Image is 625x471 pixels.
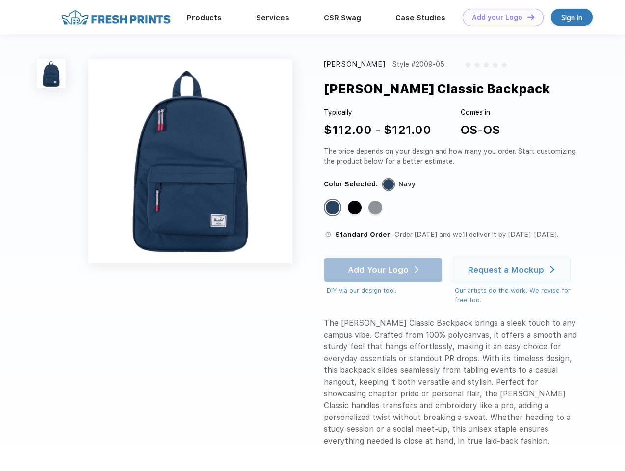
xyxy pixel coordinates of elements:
div: Raven Crosshatch [368,201,382,214]
div: The price depends on your design and how many you order. Start customizing the product below for ... [324,146,580,167]
img: gray_star.svg [465,62,471,68]
div: $112.00 - $121.00 [324,121,431,139]
div: Request a Mockup [468,265,544,275]
div: Add your Logo [472,13,522,22]
div: Black [348,201,362,214]
img: fo%20logo%202.webp [58,9,174,26]
img: gray_star.svg [501,62,507,68]
div: Navy [398,179,416,189]
div: Comes in [461,107,500,118]
div: Navy [326,201,339,214]
div: The [PERSON_NAME] Classic Backpack brings a sleek touch to any campus vibe. Crafted from 100% pol... [324,317,580,447]
div: Our artists do the work! We revise for free too. [455,286,580,305]
img: gray_star.svg [483,62,489,68]
div: Typically [324,107,431,118]
div: [PERSON_NAME] Classic Backpack [324,79,550,98]
span: Order [DATE] and we’ll deliver it by [DATE]–[DATE]. [394,231,558,238]
span: Standard Order: [335,231,392,238]
img: DT [527,14,534,20]
a: Sign in [551,9,593,26]
div: DIY via our design tool. [327,286,443,296]
div: Color Selected: [324,179,378,189]
img: standard order [324,230,333,239]
img: func=resize&h=640 [88,59,292,263]
div: Style #2009-05 [392,59,444,70]
div: [PERSON_NAME] [324,59,386,70]
img: white arrow [550,266,554,273]
div: Sign in [561,12,582,23]
a: Products [187,13,222,22]
img: func=resize&h=100 [37,59,66,88]
img: gray_star.svg [492,62,498,68]
img: gray_star.svg [474,62,480,68]
div: OS-OS [461,121,500,139]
